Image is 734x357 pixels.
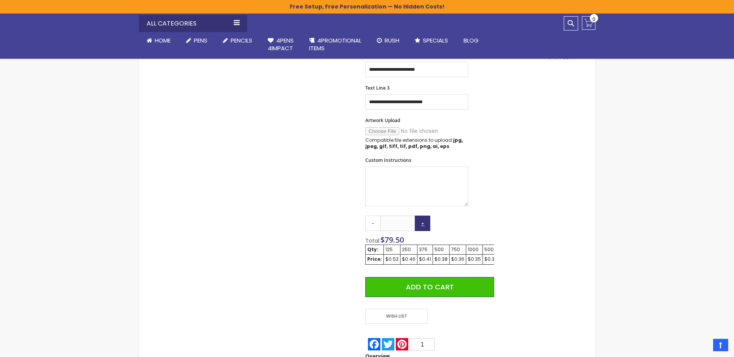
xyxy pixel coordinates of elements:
[435,246,448,253] div: 500
[309,36,361,52] span: 4PROMOTIONAL ITEMS
[451,256,464,262] div: $0.36
[380,235,404,245] span: $
[365,216,381,231] a: -
[178,32,215,49] a: Pens
[451,246,464,253] div: 750
[365,157,411,163] span: Custom Instructions
[301,32,369,57] a: 4PROMOTIONALITEMS
[369,32,407,49] a: Rush
[484,246,497,253] div: 5000
[435,256,448,262] div: $0.38
[385,256,399,262] div: $0.53
[464,36,479,44] span: Blog
[402,256,416,262] div: $0.46
[194,36,207,44] span: Pens
[381,338,395,350] a: Twitter
[231,36,252,44] span: Pencils
[365,309,427,324] span: Wish List
[215,32,260,49] a: Pencils
[407,32,456,49] a: Specials
[419,246,431,253] div: 375
[385,246,399,253] div: 125
[385,36,399,44] span: Rush
[423,36,448,44] span: Specials
[402,246,416,253] div: 250
[513,56,587,62] a: 4pens.com certificate URL
[456,32,486,49] a: Blog
[365,277,494,297] button: Add to Cart
[365,309,429,324] a: Wish List
[421,341,424,348] span: 1
[365,237,380,245] span: Total:
[367,338,381,350] a: Facebook
[484,256,497,262] div: $0.33
[395,338,435,350] a: Pinterest1
[415,216,430,231] a: +
[268,36,294,52] span: 4Pens 4impact
[582,16,595,30] a: 0
[365,117,400,124] span: Artwork Upload
[365,85,390,91] span: Text Line 3
[155,36,171,44] span: Home
[139,32,178,49] a: Home
[419,256,431,262] div: $0.41
[260,32,301,57] a: 4Pens4impact
[367,246,378,253] strong: Qty:
[592,15,595,23] span: 0
[367,256,382,262] strong: Price:
[468,246,481,253] div: 1000
[365,137,468,150] p: Compatible file extensions to upload:
[385,235,404,245] span: 79.50
[365,137,463,150] strong: jpg, jpeg, gif, tiff, tif, pdf, png, ai, eps
[468,256,481,262] div: $0.35
[406,282,454,292] span: Add to Cart
[713,339,728,351] a: Top
[139,15,247,32] div: All Categories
